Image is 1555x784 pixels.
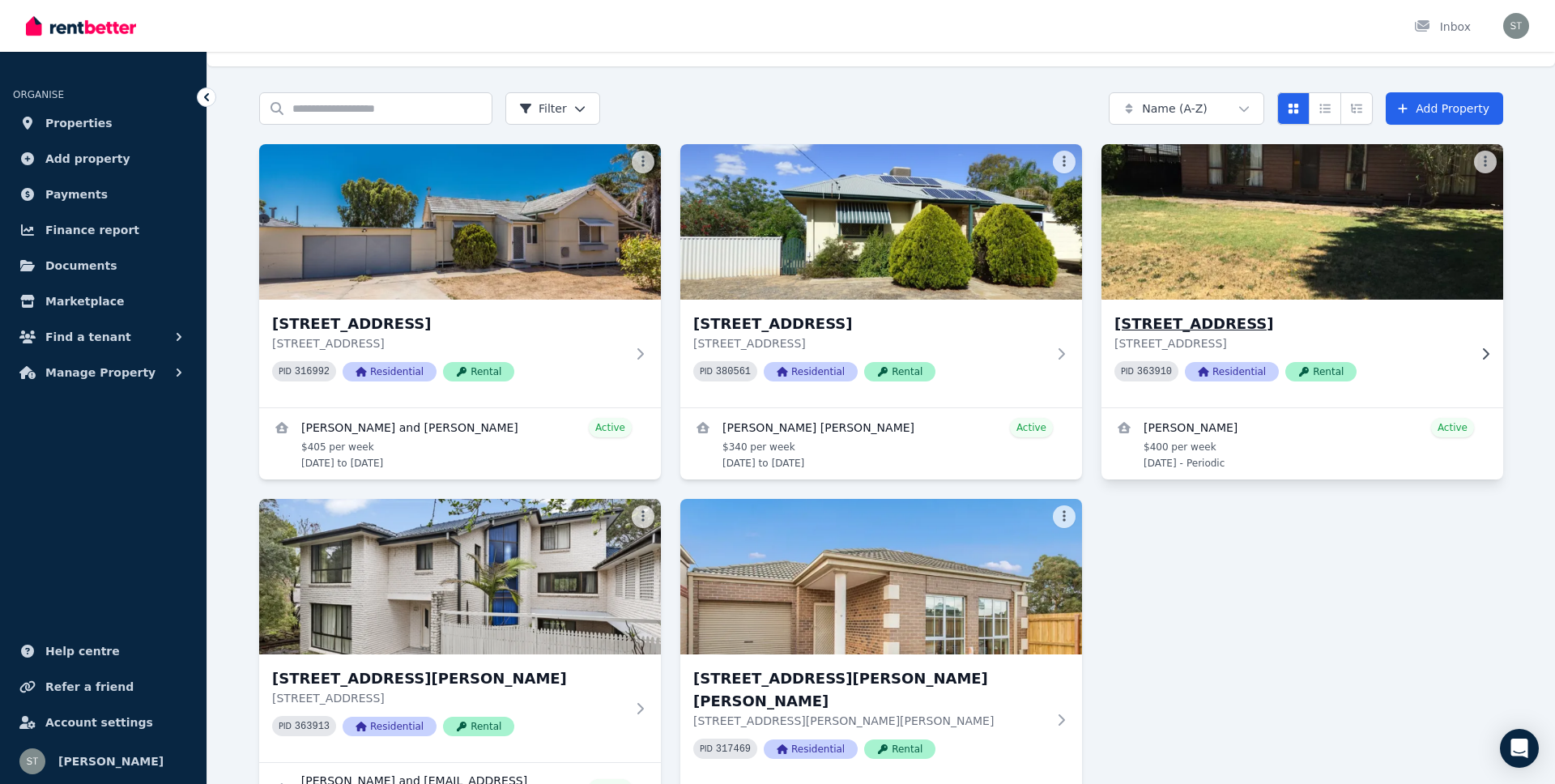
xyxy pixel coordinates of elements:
[13,706,194,739] a: Account settings
[1414,19,1471,35] div: Inbox
[1137,366,1172,377] code: 363910
[259,144,661,407] a: 27 Cassia Street, Rangeway[STREET_ADDRESS][STREET_ADDRESS]PID 316992ResidentialRental
[716,366,751,377] code: 380561
[1503,13,1529,39] img: Shlok Thakur
[1101,144,1503,407] a: 57 Station St, Wallan[STREET_ADDRESS][STREET_ADDRESS]PID 363910ResidentialRental
[45,256,117,275] span: Documents
[1185,362,1279,381] span: Residential
[864,362,935,381] span: Rental
[13,89,64,100] span: ORGANISE
[632,151,654,173] button: More options
[259,499,661,654] img: 81 Appletree Dr, Cherrybrook
[272,667,625,690] h3: [STREET_ADDRESS][PERSON_NAME]
[693,335,1046,352] p: [STREET_ADDRESS]
[700,367,713,376] small: PID
[1114,313,1468,335] h3: [STREET_ADDRESS]
[764,362,858,381] span: Residential
[259,408,661,479] a: View details for Douglas Laird and Michelle Walker
[13,321,194,353] button: Find a tenant
[13,143,194,175] a: Add property
[1474,151,1497,173] button: More options
[272,690,625,706] p: [STREET_ADDRESS]
[680,144,1082,300] img: 39 Woolgar Ave, Merredin
[693,713,1046,729] p: [STREET_ADDRESS][PERSON_NAME][PERSON_NAME]
[13,107,194,139] a: Properties
[279,367,292,376] small: PID
[1500,729,1539,768] div: Open Intercom Messenger
[443,362,514,381] span: Rental
[58,752,164,771] span: [PERSON_NAME]
[259,144,661,300] img: 27 Cassia Street, Rangeway
[272,313,625,335] h3: [STREET_ADDRESS]
[1285,362,1357,381] span: Rental
[1277,92,1373,125] div: View options
[26,14,136,38] img: RentBetter
[693,313,1046,335] h3: [STREET_ADDRESS]
[45,292,124,311] span: Marketplace
[1121,367,1134,376] small: PID
[13,249,194,282] a: Documents
[632,505,654,528] button: More options
[45,363,155,382] span: Manage Property
[1092,140,1514,304] img: 57 Station St, Wallan
[700,744,713,753] small: PID
[1109,92,1264,125] button: Name (A-Z)
[45,713,153,732] span: Account settings
[13,356,194,389] button: Manage Property
[45,149,130,168] span: Add property
[1053,151,1076,173] button: More options
[272,335,625,352] p: [STREET_ADDRESS]
[1142,100,1208,117] span: Name (A-Z)
[1114,335,1468,352] p: [STREET_ADDRESS]
[13,285,194,317] a: Marketplace
[505,92,600,125] button: Filter
[13,635,194,667] a: Help centre
[864,739,935,759] span: Rental
[1309,92,1341,125] button: Compact list view
[45,113,113,133] span: Properties
[343,362,437,381] span: Residential
[716,744,751,755] code: 317469
[13,671,194,703] a: Refer a friend
[1340,92,1373,125] button: Expanded list view
[1386,92,1503,125] a: Add Property
[295,721,330,732] code: 363913
[279,722,292,731] small: PID
[45,677,134,697] span: Refer a friend
[13,178,194,211] a: Payments
[13,214,194,246] a: Finance report
[693,667,1046,713] h3: [STREET_ADDRESS][PERSON_NAME][PERSON_NAME]
[1277,92,1310,125] button: Card view
[45,327,131,347] span: Find a tenant
[45,220,139,240] span: Finance report
[45,641,120,661] span: Help centre
[519,100,567,117] span: Filter
[1053,505,1076,528] button: More options
[343,717,437,736] span: Residential
[1101,408,1503,479] a: View details for Kellie Everett
[680,499,1082,654] img: unit 17/41-45 Gretel Grove, Melton
[259,499,661,762] a: 81 Appletree Dr, Cherrybrook[STREET_ADDRESS][PERSON_NAME][STREET_ADDRESS]PID 363913ResidentialRental
[443,717,514,736] span: Rental
[680,408,1082,479] a: View details for Mark Eric Christensen
[295,366,330,377] code: 316992
[45,185,108,204] span: Payments
[764,739,858,759] span: Residential
[680,144,1082,407] a: 39 Woolgar Ave, Merredin[STREET_ADDRESS][STREET_ADDRESS]PID 380561ResidentialRental
[19,748,45,774] img: Shlok Thakur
